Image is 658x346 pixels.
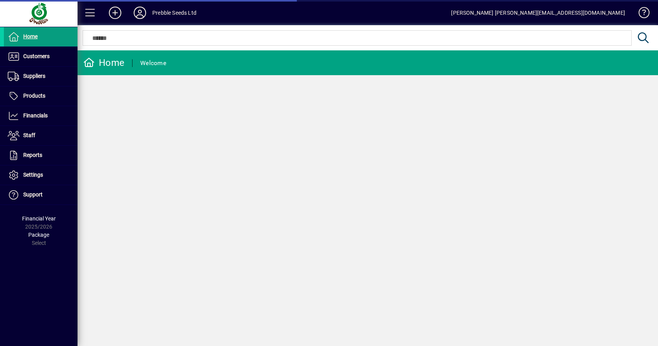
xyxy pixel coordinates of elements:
[4,67,78,86] a: Suppliers
[4,106,78,126] a: Financials
[28,232,49,238] span: Package
[103,6,127,20] button: Add
[4,146,78,165] a: Reports
[633,2,648,27] a: Knowledge Base
[4,126,78,145] a: Staff
[23,152,42,158] span: Reports
[22,215,56,222] span: Financial Year
[83,57,124,69] div: Home
[23,73,45,79] span: Suppliers
[127,6,152,20] button: Profile
[4,185,78,205] a: Support
[23,112,48,119] span: Financials
[23,53,50,59] span: Customers
[23,172,43,178] span: Settings
[152,7,196,19] div: Prebble Seeds Ltd
[23,132,35,138] span: Staff
[23,93,45,99] span: Products
[4,47,78,66] a: Customers
[451,7,625,19] div: [PERSON_NAME] [PERSON_NAME][EMAIL_ADDRESS][DOMAIN_NAME]
[4,86,78,106] a: Products
[4,165,78,185] a: Settings
[140,57,166,69] div: Welcome
[23,33,38,40] span: Home
[23,191,43,198] span: Support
